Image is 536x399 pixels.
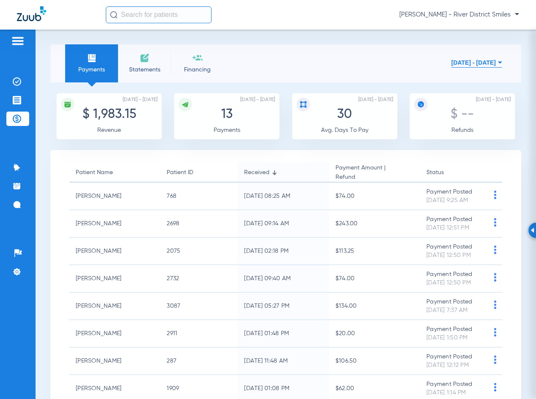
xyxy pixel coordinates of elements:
[426,252,471,258] span: [DATE] 12:50 PM
[329,347,420,375] td: $106.50
[69,320,160,347] td: [PERSON_NAME]
[490,273,500,281] img: group-dot-blue.svg
[490,191,500,199] img: group-dot-blue.svg
[177,66,217,74] span: Financing
[64,101,71,108] img: icon
[451,108,474,121] span: $ --
[337,108,352,121] span: 30
[417,101,425,108] img: icon
[238,347,329,375] td: [DATE] 11:48 AM
[531,228,534,233] img: Arrow
[238,265,329,292] td: [DATE] 09:40 AM
[124,66,165,74] span: Statements
[426,390,466,396] span: [DATE] 1:14 PM
[160,238,238,265] td: 2075
[192,53,203,63] img: financing icon
[221,108,233,121] span: 13
[490,328,500,336] img: group-dot-blue.svg
[426,362,469,368] span: [DATE] 12:12 PM
[494,358,536,399] iframe: Chat Widget
[426,197,468,203] span: [DATE] 9:25 AM
[244,168,269,177] div: Received
[476,96,511,104] span: [DATE] - [DATE]
[160,347,238,375] td: 287
[399,11,519,19] span: [PERSON_NAME] - River District Smiles
[490,301,500,309] img: group-dot-blue.svg
[97,127,121,133] span: Revenue
[71,66,112,74] span: Payments
[426,335,468,341] span: [DATE] 1:50 PM
[214,127,240,133] span: Payments
[238,292,329,320] td: [DATE] 05:27 PM
[17,6,46,21] img: Zuub Logo
[426,299,473,305] span: Payment Posted
[160,183,238,210] td: 768
[451,54,502,71] button: [DATE] - [DATE]
[329,183,420,210] td: $74.00
[451,127,473,133] span: Refunds
[329,265,420,292] td: $74.00
[76,168,154,177] div: Patient Name
[426,189,473,195] span: Payment Posted
[426,168,482,177] div: Status
[490,246,500,254] img: group-dot-blue.svg
[76,168,113,177] div: Patient Name
[167,168,231,177] div: Patient ID
[426,271,473,277] span: Payment Posted
[426,216,473,222] span: Payment Posted
[69,183,160,210] td: [PERSON_NAME]
[160,292,238,320] td: 3087
[69,210,160,238] td: [PERSON_NAME]
[160,210,238,238] td: 2698
[426,168,444,177] div: Status
[69,238,160,265] td: [PERSON_NAME]
[69,265,160,292] td: [PERSON_NAME]
[335,172,385,182] span: Refund
[358,96,393,104] span: [DATE] - [DATE]
[69,347,160,375] td: [PERSON_NAME]
[160,265,238,292] td: 2732
[321,127,368,133] span: Avg. Days To Pay
[490,355,500,364] img: group-dot-blue.svg
[426,381,473,387] span: Payment Posted
[490,218,500,227] img: group-dot-blue.svg
[426,225,469,231] span: [DATE] 12:51 PM
[300,101,307,108] img: icon
[11,36,25,46] img: hamburger-icon
[140,53,150,63] img: invoices icon
[329,238,420,265] td: $113.25
[426,244,473,250] span: Payment Posted
[426,354,473,360] span: Payment Posted
[110,11,118,19] img: Search Icon
[238,210,329,238] td: [DATE] 09:14 AM
[426,326,473,332] span: Payment Posted
[240,96,275,104] span: [DATE] - [DATE]
[238,320,329,347] td: [DATE] 01:48 PM
[167,168,193,177] div: Patient ID
[123,96,157,104] span: [DATE] - [DATE]
[335,163,414,182] div: Payment Amount |Refund
[160,320,238,347] td: 2911
[87,53,97,63] img: payments icon
[426,307,468,313] span: [DATE] 7:37 AM
[181,101,189,108] img: icon
[329,320,420,347] td: $20.00
[335,163,385,182] div: Payment Amount |
[329,292,420,320] td: $134.00
[490,383,500,391] img: group-dot-blue.svg
[69,292,160,320] td: [PERSON_NAME]
[106,6,212,23] input: Search for patients
[426,280,471,286] span: [DATE] 12:50 PM
[238,183,329,210] td: [DATE] 08:25 AM
[329,210,420,238] td: $243.00
[244,168,322,177] div: Received
[238,238,329,265] td: [DATE] 02:18 PM
[82,108,136,121] span: $ 1,983.15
